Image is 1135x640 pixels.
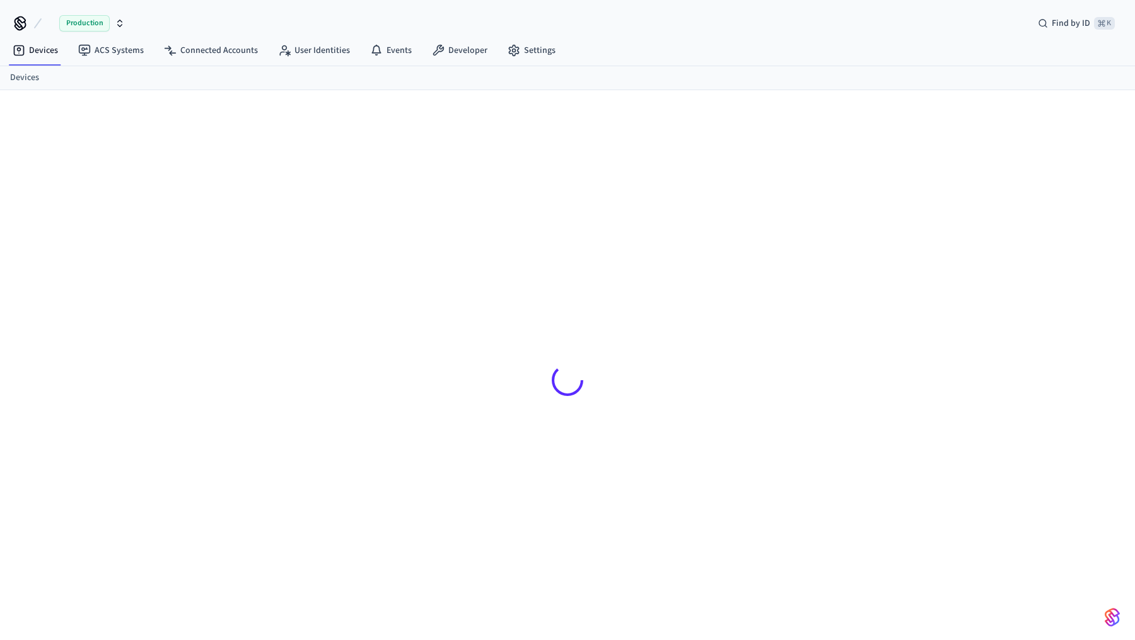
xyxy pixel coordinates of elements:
[3,39,68,62] a: Devices
[422,39,498,62] a: Developer
[1052,17,1090,30] span: Find by ID
[1094,17,1115,30] span: ⌘ K
[154,39,268,62] a: Connected Accounts
[498,39,566,62] a: Settings
[59,15,110,32] span: Production
[268,39,360,62] a: User Identities
[68,39,154,62] a: ACS Systems
[1105,607,1120,627] img: SeamLogoGradient.69752ec5.svg
[360,39,422,62] a: Events
[1028,12,1125,35] div: Find by ID⌘ K
[10,71,39,84] a: Devices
